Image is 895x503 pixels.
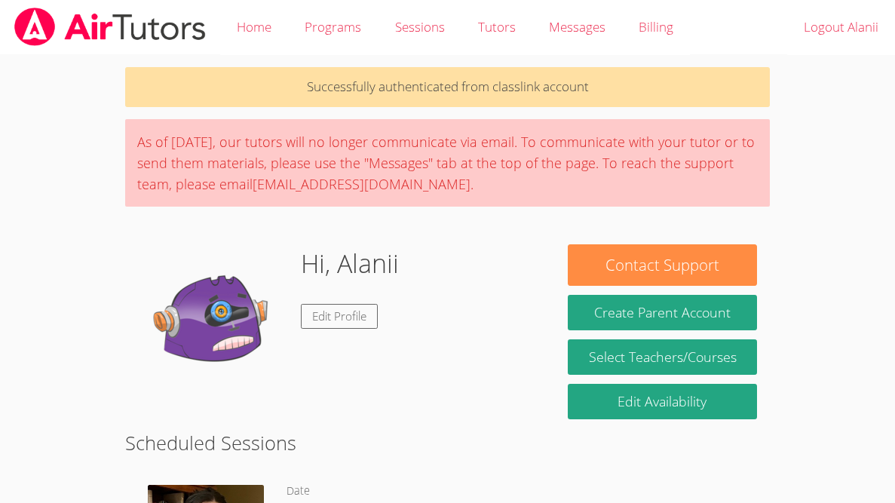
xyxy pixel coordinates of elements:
button: Contact Support [568,244,757,286]
span: Messages [549,18,605,35]
img: default.png [138,244,289,395]
h2: Scheduled Sessions [125,428,770,457]
a: Select Teachers/Courses [568,339,757,375]
p: Successfully authenticated from classlink account [125,67,770,107]
button: Create Parent Account [568,295,757,330]
a: Edit Profile [301,304,378,329]
a: Edit Availability [568,384,757,419]
div: As of [DATE], our tutors will no longer communicate via email. To communicate with your tutor or ... [125,119,770,207]
dt: Date [287,482,310,501]
h1: Hi, Alanii [301,244,399,283]
img: airtutors_banner-c4298cdbf04f3fff15de1276eac7730deb9818008684d7c2e4769d2f7ddbe033.png [13,8,207,46]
